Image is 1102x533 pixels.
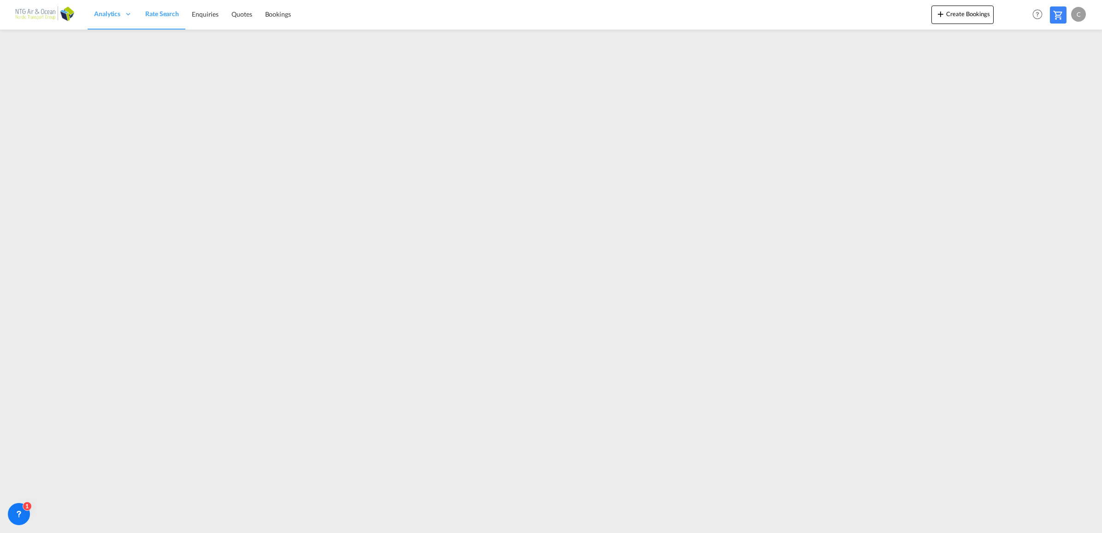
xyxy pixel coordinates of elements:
[1071,7,1086,22] div: C
[192,10,219,18] span: Enquiries
[94,9,120,18] span: Analytics
[14,4,76,25] img: b56e2f00b01711ecb5ec2b6763d4c6fb.png
[145,10,179,18] span: Rate Search
[265,10,291,18] span: Bookings
[231,10,252,18] span: Quotes
[931,6,994,24] button: icon-plus 400-fgCreate Bookings
[1030,6,1050,23] div: Help
[935,8,946,19] md-icon: icon-plus 400-fg
[1030,6,1045,22] span: Help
